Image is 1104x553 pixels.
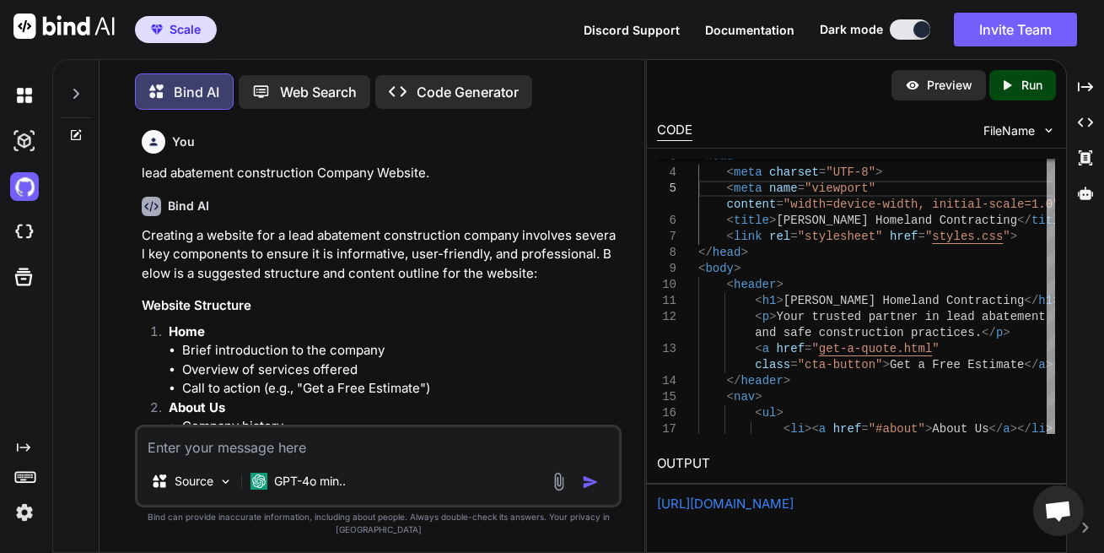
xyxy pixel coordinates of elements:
[777,294,784,307] span: >
[820,21,883,38] span: Dark mode
[982,326,996,339] span: </
[1017,214,1031,227] span: </
[657,181,676,197] div: 5
[657,341,676,357] div: 13
[925,230,932,243] span: "
[890,358,1025,371] span: Get a Free Estimate
[734,230,762,243] span: link
[657,405,676,421] div: 16
[169,399,225,415] strong: About Us
[1003,230,1010,243] span: "
[996,326,1003,339] span: p
[657,165,676,181] div: 4
[657,229,676,245] div: 7
[812,342,819,355] span: "
[777,278,784,291] span: >
[741,246,748,259] span: >
[819,342,932,355] span: get-a-quote.html
[657,309,676,325] div: 12
[784,374,790,388] span: >
[182,341,618,361] li: Brief introduction to the company
[769,310,776,323] span: >
[10,81,39,110] img: darkChat
[769,165,819,179] span: charset
[869,422,875,436] span: "
[657,121,692,141] div: CODE
[151,24,163,35] img: premium
[10,127,39,155] img: darkAi-studio
[918,422,925,436] span: "
[925,422,932,436] span: >
[734,262,740,275] span: >
[784,422,790,436] span: <
[989,422,1004,436] span: </
[1003,422,1010,436] span: a
[769,214,776,227] span: >
[584,23,680,37] span: Discord Support
[657,421,676,437] div: 17
[755,310,762,323] span: <
[734,390,755,404] span: nav
[784,294,1025,307] span: [PERSON_NAME] Homeland Contracting
[1033,485,1084,536] div: Open chat
[182,379,618,398] li: Call to action (e.g., "Get a Free Estimate")
[875,165,882,179] span: >
[798,182,805,195] span: =
[1003,326,1010,339] span: >
[582,474,599,491] img: icon
[954,13,1077,46] button: Invite Team
[1031,214,1067,227] span: title
[250,473,267,490] img: GPT-4o mini
[890,230,918,243] span: href
[777,342,805,355] span: href
[135,511,622,536] p: Bind can provide inaccurate information, including about people. Always double-check its answers....
[657,389,676,405] div: 15
[170,21,201,38] span: Scale
[734,182,762,195] span: meta
[762,310,769,323] span: p
[182,361,618,380] li: Overview of services offered
[1031,422,1046,436] span: li
[805,422,819,436] span: ><
[584,21,680,39] button: Discord Support
[168,198,209,214] h6: Bind AI
[1046,358,1053,371] span: >
[1038,294,1053,307] span: h1
[762,342,769,355] span: a
[875,422,918,436] span: #about
[705,21,794,39] button: Documentation
[1010,230,1017,243] span: >
[1025,294,1039,307] span: </
[777,310,1046,323] span: Your trusted partner in lead abatement
[819,165,826,179] span: =
[657,293,676,309] div: 11
[10,172,39,201] img: githubDark
[174,82,219,102] p: Bind AI
[182,417,618,436] li: Company history
[135,16,217,43] button: premiumScale
[657,277,676,293] div: 10
[274,473,346,490] p: GPT-4o min..
[826,165,875,179] span: "UTF-8"
[755,406,762,420] span: <
[727,182,734,195] span: <
[762,294,777,307] span: h1
[1042,123,1056,138] img: chevron down
[727,390,734,404] span: <
[727,230,734,243] span: <
[755,390,762,404] span: >
[932,422,988,436] span: About Us
[734,165,762,179] span: meta
[755,342,762,355] span: <
[798,358,883,371] span: "cta-button"
[727,165,734,179] span: <
[805,182,875,195] span: "viewport"
[1046,422,1053,436] span: >
[705,23,794,37] span: Documentation
[727,278,734,291] span: <
[10,218,39,247] img: cloudideIcon
[657,496,794,512] a: [URL][DOMAIN_NAME]
[784,198,1060,211] span: "width=device-width, initial-scale=1.0"
[727,214,734,227] span: <
[657,373,676,389] div: 14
